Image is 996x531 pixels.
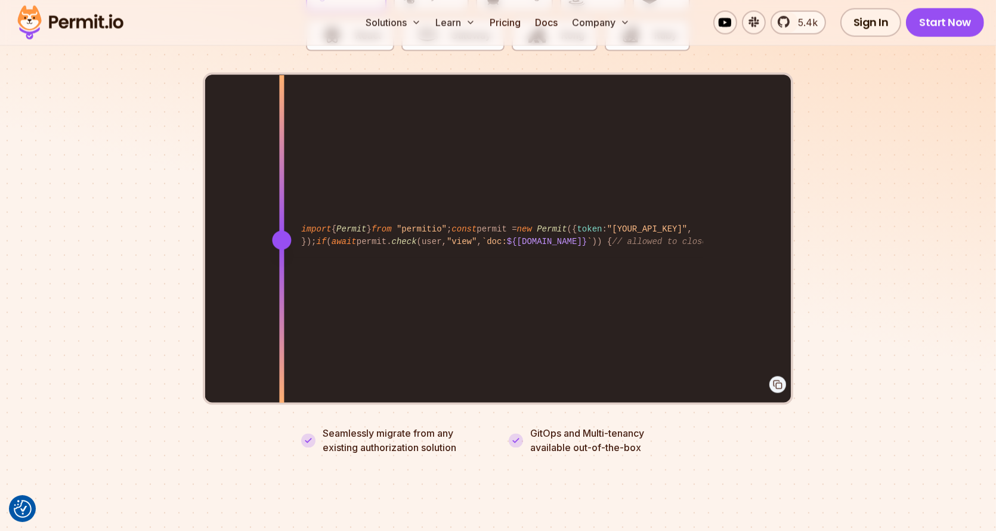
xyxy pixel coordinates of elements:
code: { } ; permit = ({ : , }); ( permit. (user, , )) { } [293,214,703,258]
p: Seamlessly migrate from any existing authorization solution [323,427,487,455]
img: Revisit consent button [14,500,32,518]
span: Permit [537,224,567,234]
a: Pricing [485,11,525,35]
a: Sign In [840,8,902,37]
span: "[YOUR_API_KEY]" [607,224,687,234]
button: Company [567,11,635,35]
span: "view" [447,237,477,246]
span: Permit [336,224,366,234]
p: GitOps and Multi-tenancy available out-of-the-box [530,427,644,455]
a: 5.4k [771,11,826,35]
span: ${[DOMAIN_NAME]} [507,237,587,246]
span: `doc: ` [482,237,592,246]
a: Docs [530,11,562,35]
span: check [392,237,417,246]
span: if [317,237,327,246]
button: Solutions [361,11,426,35]
span: // allowed to close issue [612,237,737,246]
button: Consent Preferences [14,500,32,518]
a: Start Now [906,8,984,37]
span: token [577,224,602,234]
span: import [301,224,331,234]
button: Learn [431,11,480,35]
span: "permitio" [397,224,447,234]
span: from [372,224,392,234]
span: const [451,224,477,234]
img: Permit logo [12,2,129,43]
span: await [332,237,357,246]
span: new [517,224,532,234]
span: 5.4k [791,16,818,30]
